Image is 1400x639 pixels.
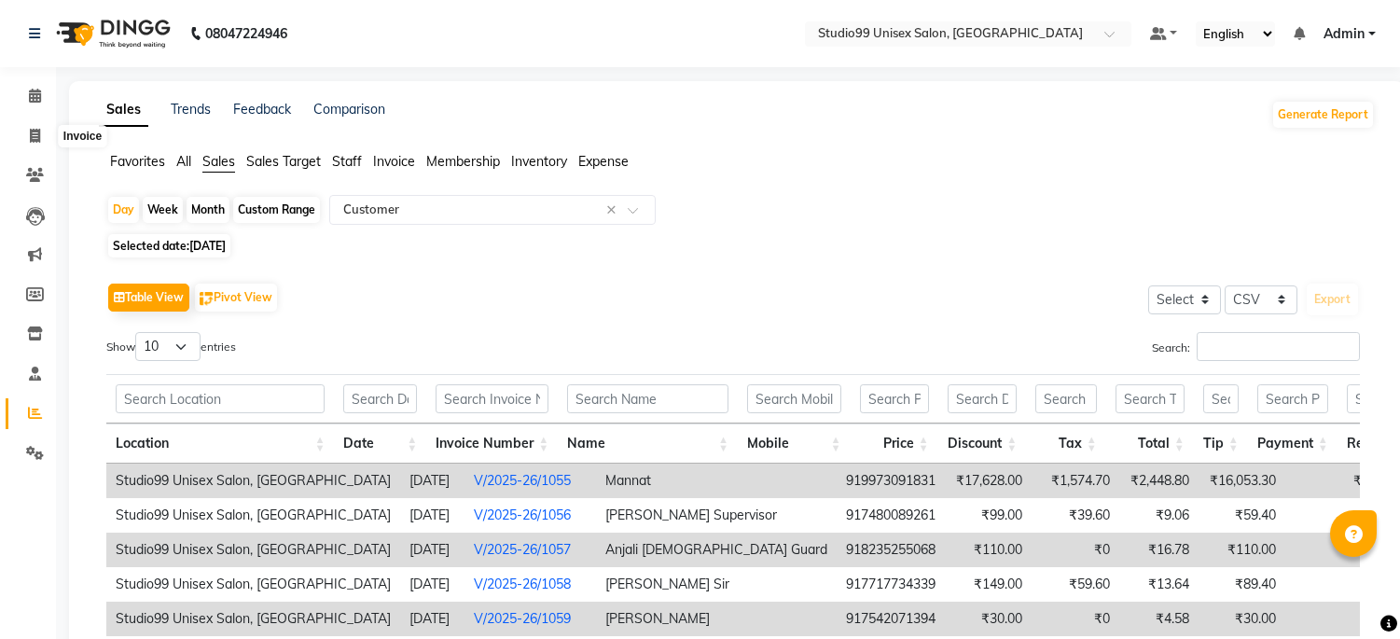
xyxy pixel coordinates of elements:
button: Table View [108,284,189,312]
td: [DATE] [400,602,464,636]
th: Discount: activate to sort column ascending [938,424,1027,464]
label: Search: [1152,332,1360,361]
td: ₹110.00 [945,533,1032,567]
a: V/2025-26/1058 [474,576,571,592]
th: Mobile: activate to sort column ascending [738,424,850,464]
td: 919973091831 [837,464,945,498]
input: Search Location [116,384,325,413]
input: Search Price [860,384,929,413]
a: V/2025-26/1055 [474,472,571,489]
td: ₹59.60 [1032,567,1119,602]
td: Studio99 Unisex Salon, [GEOGRAPHIC_DATA] [106,567,400,602]
td: Studio99 Unisex Salon, [GEOGRAPHIC_DATA] [106,533,400,567]
td: ₹99.00 [945,498,1032,533]
td: Studio99 Unisex Salon, [GEOGRAPHIC_DATA] [106,464,400,498]
div: Invoice [59,125,106,147]
input: Search Total [1116,384,1185,413]
button: Export [1307,284,1358,315]
input: Search Tip [1203,384,1239,413]
input: Search Discount [948,384,1018,413]
button: Pivot View [195,284,277,312]
span: Expense [578,153,629,170]
th: Tax: activate to sort column ascending [1026,424,1106,464]
a: Sales [99,93,148,127]
th: Tip: activate to sort column ascending [1194,424,1248,464]
td: 917542071394 [837,602,945,636]
th: Invoice Number: activate to sort column ascending [426,424,558,464]
td: ₹2,448.80 [1119,464,1199,498]
td: ₹16,053.30 [1199,464,1285,498]
td: ₹1,574.70 [1032,464,1119,498]
span: Favorites [110,153,165,170]
td: ₹30.00 [945,602,1032,636]
select: Showentries [135,332,201,361]
td: [DATE] [400,533,464,567]
input: Search Date [343,384,417,413]
span: Sales Target [246,153,321,170]
td: [PERSON_NAME] Sir [596,567,837,602]
th: Location: activate to sort column ascending [106,424,334,464]
span: Sales [202,153,235,170]
iframe: chat widget [1322,564,1381,620]
a: V/2025-26/1057 [474,541,571,558]
td: 918235255068 [837,533,945,567]
input: Search Invoice Number [436,384,548,413]
span: Admin [1324,24,1365,44]
td: ₹13.64 [1119,567,1199,602]
span: Inventory [511,153,567,170]
span: Staff [332,153,362,170]
label: Show entries [106,332,236,361]
img: logo [48,7,175,60]
td: ₹9.06 [1119,498,1199,533]
a: V/2025-26/1056 [474,507,571,523]
span: Selected date: [108,234,230,257]
span: All [176,153,191,170]
span: [DATE] [189,239,226,253]
span: Membership [426,153,500,170]
td: ₹59.40 [1199,498,1285,533]
span: Clear all [606,201,622,220]
input: Search Name [567,384,728,413]
td: ₹4.58 [1119,602,1199,636]
input: Search Mobile [747,384,840,413]
td: ₹39.60 [1032,498,1119,533]
td: ₹110.00 [1199,533,1285,567]
td: [DATE] [400,464,464,498]
td: ₹0 [1032,602,1119,636]
a: V/2025-26/1059 [474,610,571,627]
img: pivot.png [200,292,214,306]
td: ₹89.40 [1199,567,1285,602]
td: ₹149.00 [945,567,1032,602]
b: 08047224946 [205,7,287,60]
input: Search Tax [1035,384,1097,413]
td: [DATE] [400,567,464,602]
th: Price: activate to sort column ascending [851,424,938,464]
a: Trends [171,101,211,118]
td: [DATE] [400,498,464,533]
div: Week [143,197,183,223]
td: Studio99 Unisex Salon, [GEOGRAPHIC_DATA] [106,602,400,636]
td: [PERSON_NAME] Supervisor [596,498,837,533]
input: Search Payment [1257,384,1328,413]
a: Comparison [313,101,385,118]
td: ₹0 [1032,533,1119,567]
th: Name: activate to sort column ascending [558,424,738,464]
a: Feedback [233,101,291,118]
td: ₹30.00 [1199,602,1285,636]
td: ₹17,628.00 [945,464,1032,498]
td: 917480089261 [837,498,945,533]
span: Invoice [373,153,415,170]
td: 917717734339 [837,567,945,602]
div: Day [108,197,139,223]
td: Mannat [596,464,837,498]
td: ₹16.78 [1119,533,1199,567]
button: Generate Report [1273,102,1373,128]
th: Date: activate to sort column ascending [334,424,426,464]
input: Search: [1197,332,1360,361]
td: Anjali [DEMOGRAPHIC_DATA] Guard [596,533,837,567]
th: Total: activate to sort column ascending [1106,424,1194,464]
div: Custom Range [233,197,320,223]
div: Month [187,197,229,223]
th: Payment: activate to sort column ascending [1248,424,1338,464]
td: [PERSON_NAME] [596,602,837,636]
